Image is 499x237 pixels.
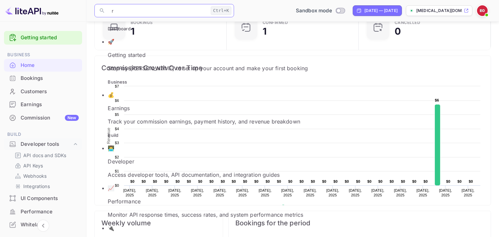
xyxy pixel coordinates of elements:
div: Bookings [21,75,79,82]
div: Customers [4,85,82,98]
a: Webhooks [15,172,77,179]
text: $0 [457,179,462,183]
div: Ctrl+K [211,6,231,15]
p: Monitor API response times, success rates, and system performance metrics [108,211,317,219]
p: 📈 [108,184,317,192]
text: [DATE], 2025 [417,188,430,197]
p: [MEDICAL_DATA][DOMAIN_NAME] [416,8,462,14]
text: $0 [356,179,360,183]
a: Integrations [15,183,77,190]
input: Search (e.g. bookings, documentation) [108,4,208,17]
text: $0 [401,179,405,183]
div: Earnings [21,101,79,109]
div: UI Components [4,192,82,205]
div: API docs and SDKs [12,150,79,160]
a: CommissionNew [4,112,82,124]
text: $0 [322,179,326,183]
text: $0 [333,179,338,183]
span: Getting started [108,52,145,58]
div: 0 [395,27,401,36]
p: 🚀 [108,38,317,46]
div: CANCELLED [395,21,421,25]
a: Performance [4,205,82,218]
text: $0 [367,179,372,183]
div: [DATE] — [DATE] [364,8,398,14]
span: Business [108,79,127,85]
div: Developer tools [4,138,82,150]
div: Developer tools [21,140,72,148]
a: API Keys [15,162,77,169]
div: Whitelabel [21,221,79,229]
div: Performance [4,205,82,218]
text: [DATE], 2025 [326,188,339,197]
div: Customers [21,88,79,96]
span: Earnings [108,105,130,112]
div: Home [4,59,82,72]
div: Whitelabel [4,218,82,231]
text: $0 [345,179,349,183]
img: LiteAPI logo [5,5,59,16]
text: $0 [412,179,417,183]
a: Customers [4,85,82,98]
div: New [65,115,79,121]
p: Step-by-[PERSON_NAME] to set up your account and make your first booking [108,64,317,72]
span: Dashboard [108,26,130,31]
div: Webhooks [12,171,79,181]
p: 👨‍💻 [108,144,317,152]
text: $0 [424,179,428,183]
p: Track your commission earnings, payment history, and revenue breakdown [108,118,317,125]
a: API docs and SDKs [15,152,77,159]
text: $0 [469,179,473,183]
div: Earnings [4,98,82,111]
text: $0 [446,179,450,183]
div: Bookings [4,72,82,85]
p: 💰 [108,91,317,99]
p: Access developer tools, API documentation, and integration guides [108,171,317,179]
img: Efezino Ogaga [477,5,488,16]
text: $0 [378,179,383,183]
div: Switch to Production mode [293,7,347,15]
text: $0 [390,179,394,183]
text: [DATE], 2025 [371,188,384,197]
span: Sandbox mode [296,7,332,15]
a: UI Components [4,192,82,204]
span: Performance [108,198,141,205]
a: Home [4,59,82,71]
a: Bookings [4,72,82,84]
div: Performance [21,208,79,216]
div: API Keys [12,161,79,170]
span: Build [4,131,82,138]
div: Home [21,62,79,69]
text: [DATE], 2025 [439,188,452,197]
span: Developer [108,158,134,165]
div: Getting started [4,31,82,45]
div: UI Components [21,195,79,202]
p: 🔌 [108,224,317,232]
div: Commission [21,114,79,122]
a: Earnings [4,98,82,111]
p: Webhooks [23,172,47,179]
span: Bookings for the period [235,218,484,228]
text: [DATE], 2025 [394,188,407,197]
p: API Keys [23,162,43,169]
span: Build [108,132,118,138]
div: Integrations [12,181,79,191]
a: Getting started [21,34,79,42]
text: [DATE], 2025 [349,188,362,197]
p: API docs and SDKs [23,152,66,159]
text: [DATE], 2025 [462,188,475,197]
button: Collapse navigation [37,220,49,232]
p: Integrations [23,183,50,190]
a: Whitelabel [4,218,82,231]
text: $6 [435,98,439,102]
span: Business [4,51,82,59]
